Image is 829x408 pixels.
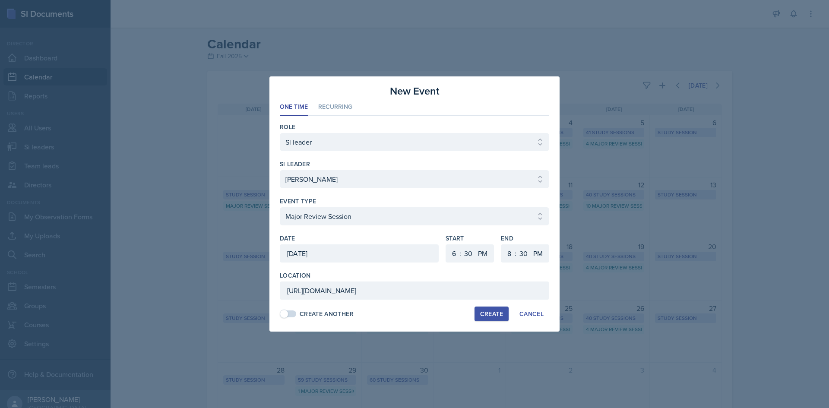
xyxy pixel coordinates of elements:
[459,248,461,259] div: :
[280,99,308,116] li: One Time
[475,307,509,321] button: Create
[280,123,295,131] label: Role
[390,83,440,99] h3: New Event
[501,234,549,243] label: End
[514,307,549,321] button: Cancel
[280,160,310,168] label: si leader
[318,99,352,116] li: Recurring
[519,310,544,317] div: Cancel
[515,248,516,259] div: :
[446,234,494,243] label: Start
[480,310,503,317] div: Create
[280,271,311,280] label: Location
[280,281,549,300] input: Enter location
[280,234,295,243] label: Date
[280,197,316,206] label: Event Type
[300,310,354,319] div: Create Another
